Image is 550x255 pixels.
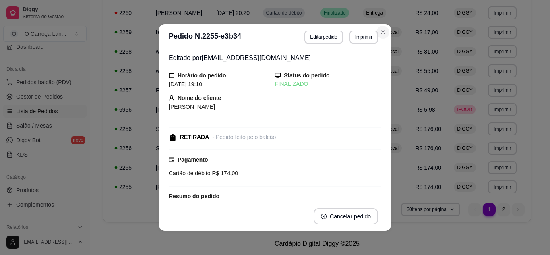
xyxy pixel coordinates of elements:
[275,73,281,78] span: desktop
[321,214,327,219] span: close-circle
[178,95,221,101] strong: Nome do cliente
[169,31,241,44] h3: Pedido N. 2255-e3b34
[169,54,311,61] span: Editado por [EMAIL_ADDRESS][DOMAIN_NAME]
[275,80,381,88] div: FINALIZADO
[169,104,215,110] span: [PERSON_NAME]
[169,81,202,87] span: [DATE] 19:10
[212,133,276,141] div: - Pedido feito pelo balcão
[169,95,174,101] span: user
[180,133,209,141] div: RETIRADA
[349,31,378,44] button: Imprimir
[178,156,208,163] strong: Pagamento
[169,157,174,162] span: credit-card
[304,31,343,44] button: Editarpedido
[169,193,219,199] strong: Resumo do pedido
[284,72,330,79] strong: Status do pedido
[169,170,211,176] span: Cartão de débito
[169,73,174,78] span: calendar
[314,208,378,224] button: close-circleCancelar pedido
[211,170,238,176] span: R$ 174,00
[178,72,226,79] strong: Horário do pedido
[376,26,389,39] button: Close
